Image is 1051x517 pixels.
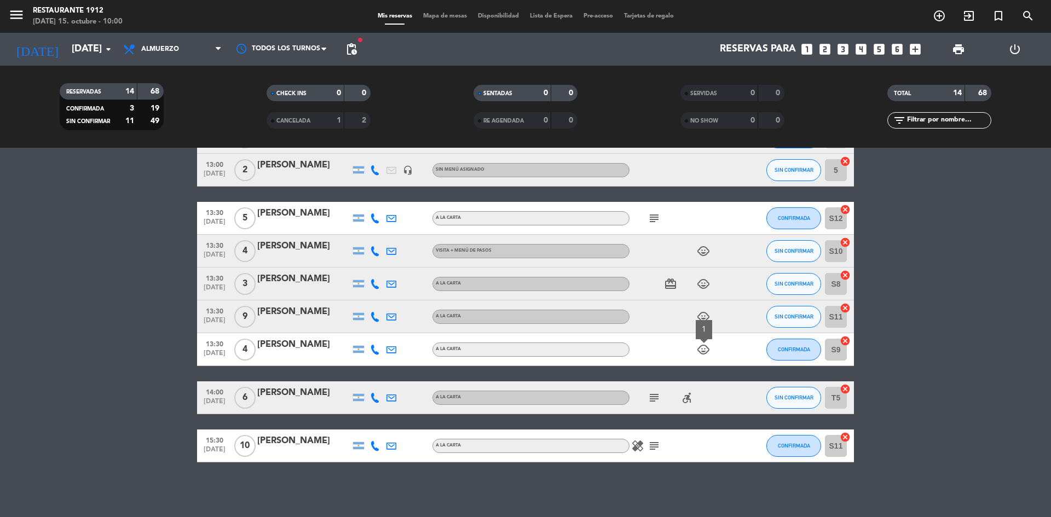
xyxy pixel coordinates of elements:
[766,435,821,457] button: CONFIRMADA
[775,281,813,287] span: SIN CONFIRMAR
[362,117,368,124] strong: 2
[778,215,810,221] span: CONFIRMADA
[578,13,619,19] span: Pre-acceso
[840,156,851,167] i: cancel
[201,385,228,398] span: 14:00
[1008,43,1021,56] i: power_settings_new
[836,42,850,56] i: looks_3
[690,91,717,96] span: SERVIDAS
[201,350,228,362] span: [DATE]
[778,443,810,449] span: CONFIRMADA
[66,119,110,124] span: SIN CONFIRMAR
[775,248,813,254] span: SIN CONFIRMAR
[33,5,123,16] div: Restaurante 1912
[776,89,782,97] strong: 0
[648,212,661,225] i: subject
[697,277,710,291] i: child_care
[696,320,712,339] div: 1
[257,239,350,253] div: [PERSON_NAME]
[201,398,228,410] span: [DATE]
[234,240,256,262] span: 4
[908,42,922,56] i: add_box
[201,337,228,350] span: 13:30
[418,13,472,19] span: Mapa de mesas
[818,42,832,56] i: looks_two
[436,443,461,448] span: A LA CARTA
[436,248,492,253] span: VISITA + MENÚ DE PASOS
[357,37,363,43] span: fiber_manual_record
[234,207,256,229] span: 5
[775,313,813,320] span: SIN CONFIRMAR
[337,89,341,97] strong: 0
[257,206,350,220] div: [PERSON_NAME]
[778,346,810,352] span: CONFIRMADA
[648,439,661,452] i: subject
[766,207,821,229] button: CONFIRMADA
[201,251,228,264] span: [DATE]
[766,339,821,361] button: CONFIRMADA
[775,394,813,400] span: SIN CONFIRMAR
[766,387,821,409] button: SIN CONFIRMAR
[345,43,358,56] span: pending_actions
[854,42,868,56] i: looks_4
[872,42,886,56] i: looks_5
[130,104,134,112] strong: 3
[986,33,1043,66] div: LOG OUT
[201,317,228,329] span: [DATE]
[234,387,256,409] span: 6
[619,13,679,19] span: Tarjetas de regalo
[201,218,228,231] span: [DATE]
[257,272,350,286] div: [PERSON_NAME]
[201,433,228,446] span: 15:30
[436,216,461,220] span: A LA CARTA
[631,439,644,452] i: healing
[483,91,512,96] span: SENTADAS
[337,117,341,124] strong: 1
[569,89,575,97] strong: 0
[750,117,755,124] strong: 0
[8,37,66,61] i: [DATE]
[933,9,946,22] i: add_circle_outline
[201,239,228,251] span: 13:30
[151,117,161,125] strong: 49
[234,435,256,457] span: 10
[257,158,350,172] div: [PERSON_NAME]
[151,88,161,95] strong: 68
[403,165,413,175] i: headset_mic
[690,118,718,124] span: NO SHOW
[483,118,524,124] span: RE AGENDADA
[840,432,851,443] i: cancel
[201,206,228,218] span: 13:30
[697,245,710,258] i: child_care
[8,7,25,27] button: menu
[201,284,228,297] span: [DATE]
[234,159,256,181] span: 2
[766,306,821,328] button: SIN CONFIRMAR
[362,89,368,97] strong: 0
[66,89,101,95] span: RESERVADAS
[893,114,906,127] i: filter_list
[775,167,813,173] span: SIN CONFIRMAR
[953,89,962,97] strong: 14
[1021,9,1035,22] i: search
[978,89,989,97] strong: 68
[276,118,310,124] span: CANCELADA
[840,335,851,346] i: cancel
[125,117,134,125] strong: 11
[151,104,161,112] strong: 19
[890,42,904,56] i: looks_6
[436,167,484,172] span: Sin menú asignado
[750,89,755,97] strong: 0
[992,9,1005,22] i: turned_in_not
[840,270,851,281] i: cancel
[894,91,911,96] span: TOTAL
[840,384,851,394] i: cancel
[472,13,524,19] span: Disponibilidad
[697,343,710,356] i: child_care
[201,271,228,284] span: 13:30
[102,43,115,56] i: arrow_drop_down
[840,237,851,248] i: cancel
[257,386,350,400] div: [PERSON_NAME]
[766,240,821,262] button: SIN CONFIRMAR
[544,117,548,124] strong: 0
